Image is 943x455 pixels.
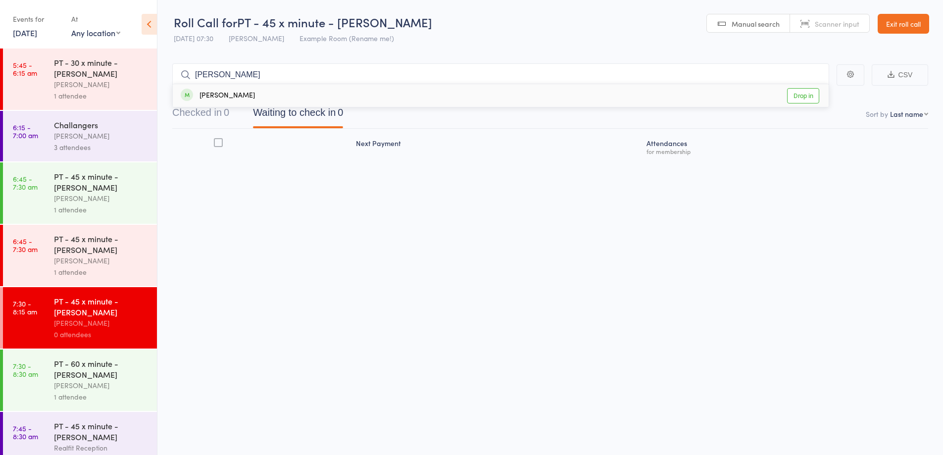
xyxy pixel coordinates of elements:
[13,27,37,38] a: [DATE]
[172,63,829,86] input: Search by name
[3,287,157,349] a: 7:30 -8:15 amPT - 45 x minute - [PERSON_NAME][PERSON_NAME]0 attendees
[3,350,157,411] a: 7:30 -8:30 amPT - 60 x minute - [PERSON_NAME][PERSON_NAME]1 attendee
[3,225,157,286] a: 6:45 -7:30 amPT - 45 x minute - [PERSON_NAME][PERSON_NAME]1 attendee
[3,111,157,161] a: 6:15 -7:00 amChallangers[PERSON_NAME]3 attendees
[13,362,38,378] time: 7:30 - 8:30 am
[299,33,394,43] span: Example Room (Rename me!)
[54,266,149,278] div: 1 attendee
[13,424,38,440] time: 7:45 - 8:30 am
[13,61,37,77] time: 5:45 - 6:15 am
[181,90,255,101] div: [PERSON_NAME]
[54,329,149,340] div: 0 attendees
[174,14,237,30] span: Roll Call for
[54,296,149,317] div: PT - 45 x minute - [PERSON_NAME]
[13,175,38,191] time: 6:45 - 7:30 am
[54,204,149,215] div: 1 attendee
[54,171,149,193] div: PT - 45 x minute - [PERSON_NAME]
[54,358,149,380] div: PT - 60 x minute - [PERSON_NAME]
[224,107,229,118] div: 0
[54,130,149,142] div: [PERSON_NAME]
[253,102,343,128] button: Waiting to check in0
[229,33,284,43] span: [PERSON_NAME]
[54,255,149,266] div: [PERSON_NAME]
[54,233,149,255] div: PT - 45 x minute - [PERSON_NAME]
[71,11,120,27] div: At
[872,64,928,86] button: CSV
[352,133,643,159] div: Next Payment
[71,27,120,38] div: Any location
[787,88,819,103] a: Drop in
[54,119,149,130] div: Challangers
[13,300,37,315] time: 7:30 - 8:15 am
[338,107,343,118] div: 0
[13,237,38,253] time: 6:45 - 7:30 am
[732,19,780,29] span: Manual search
[172,102,229,128] button: Checked in0
[866,109,888,119] label: Sort by
[54,142,149,153] div: 3 attendees
[54,380,149,391] div: [PERSON_NAME]
[54,193,149,204] div: [PERSON_NAME]
[3,162,157,224] a: 6:45 -7:30 amPT - 45 x minute - [PERSON_NAME][PERSON_NAME]1 attendee
[890,109,923,119] div: Last name
[13,123,38,139] time: 6:15 - 7:00 am
[13,11,61,27] div: Events for
[646,148,924,154] div: for membership
[54,391,149,403] div: 1 attendee
[643,133,928,159] div: Atten­dances
[878,14,929,34] a: Exit roll call
[54,317,149,329] div: [PERSON_NAME]
[54,79,149,90] div: [PERSON_NAME]
[54,90,149,101] div: 1 attendee
[3,49,157,110] a: 5:45 -6:15 amPT - 30 x minute - [PERSON_NAME][PERSON_NAME]1 attendee
[174,33,213,43] span: [DATE] 07:30
[237,14,432,30] span: PT - 45 x minute - [PERSON_NAME]
[54,442,149,454] div: Realfit Reception
[815,19,859,29] span: Scanner input
[54,420,149,442] div: PT - 45 x minute - [PERSON_NAME]
[54,57,149,79] div: PT - 30 x minute - [PERSON_NAME]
